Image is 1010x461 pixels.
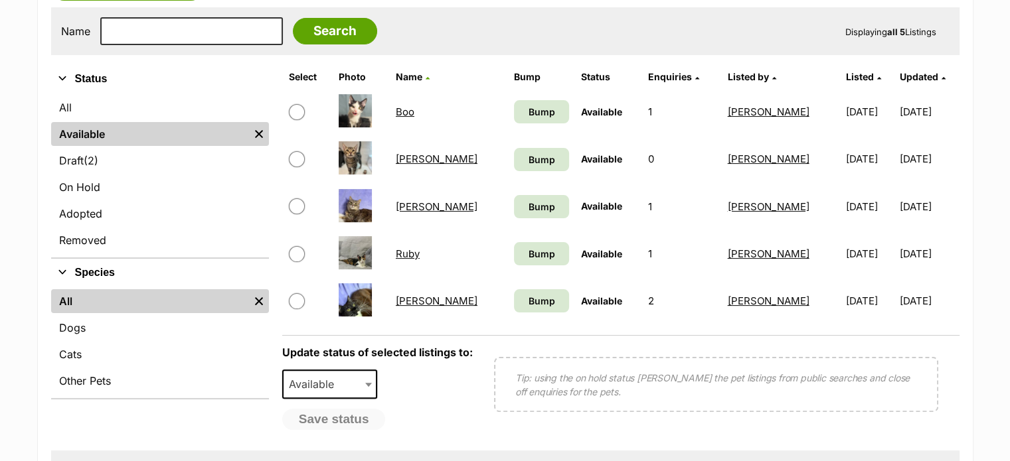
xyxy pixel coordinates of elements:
[841,136,898,182] td: [DATE]
[51,96,269,119] a: All
[396,105,414,118] a: Boo
[51,342,269,366] a: Cats
[528,153,554,166] span: Bump
[396,295,477,307] a: [PERSON_NAME]
[581,153,622,165] span: Available
[51,287,269,398] div: Species
[509,66,574,88] th: Bump
[514,289,569,312] a: Bump
[581,248,622,259] span: Available
[333,66,389,88] th: Photo
[728,200,809,213] a: [PERSON_NAME]
[528,105,554,119] span: Bump
[728,71,776,82] a: Listed by
[728,295,809,307] a: [PERSON_NAME]
[581,106,622,117] span: Available
[841,184,898,230] td: [DATE]
[249,122,269,146] a: Remove filter
[528,247,554,261] span: Bump
[51,289,249,313] a: All
[51,70,269,88] button: Status
[528,200,554,214] span: Bump
[900,89,958,135] td: [DATE]
[643,278,721,324] td: 2
[293,18,377,44] input: Search
[846,71,881,82] a: Listed
[841,89,898,135] td: [DATE]
[643,136,721,182] td: 0
[887,27,905,37] strong: all 5
[396,71,422,82] span: Name
[648,71,699,82] a: Enquiries
[51,149,269,172] a: Draft
[396,247,420,260] a: Ruby
[643,231,721,277] td: 1
[51,175,269,199] a: On Hold
[249,289,269,313] a: Remove filter
[648,71,692,82] span: translation missing: en.admin.listings.index.attributes.enquiries
[900,71,946,82] a: Updated
[643,184,721,230] td: 1
[900,71,938,82] span: Updated
[846,71,874,82] span: Listed
[396,71,430,82] a: Name
[576,66,641,88] th: Status
[51,228,269,252] a: Removed
[282,346,473,359] label: Update status of selected listings to:
[845,27,936,37] span: Displaying Listings
[581,200,622,212] span: Available
[841,278,898,324] td: [DATE]
[514,148,569,171] a: Bump
[282,409,386,430] button: Save status
[581,295,622,306] span: Available
[643,89,721,135] td: 1
[515,371,917,399] p: Tip: using the on hold status [PERSON_NAME] the pet listings from public searches and close off e...
[61,25,90,37] label: Name
[728,71,769,82] span: Listed by
[282,369,378,399] span: Available
[84,153,98,168] span: (2)
[51,316,269,340] a: Dogs
[514,100,569,123] a: Bump
[396,200,477,213] a: [PERSON_NAME]
[51,93,269,257] div: Status
[51,369,269,393] a: Other Pets
[728,153,809,165] a: [PERSON_NAME]
[284,375,347,393] span: Available
[284,66,332,88] th: Select
[51,264,269,281] button: Species
[514,195,569,218] a: Bump
[51,202,269,226] a: Adopted
[728,247,809,260] a: [PERSON_NAME]
[900,136,958,182] td: [DATE]
[396,153,477,165] a: [PERSON_NAME]
[728,105,809,118] a: [PERSON_NAME]
[900,278,958,324] td: [DATE]
[528,294,554,308] span: Bump
[514,242,569,265] a: Bump
[841,231,898,277] td: [DATE]
[51,122,249,146] a: Available
[900,231,958,277] td: [DATE]
[900,184,958,230] td: [DATE]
